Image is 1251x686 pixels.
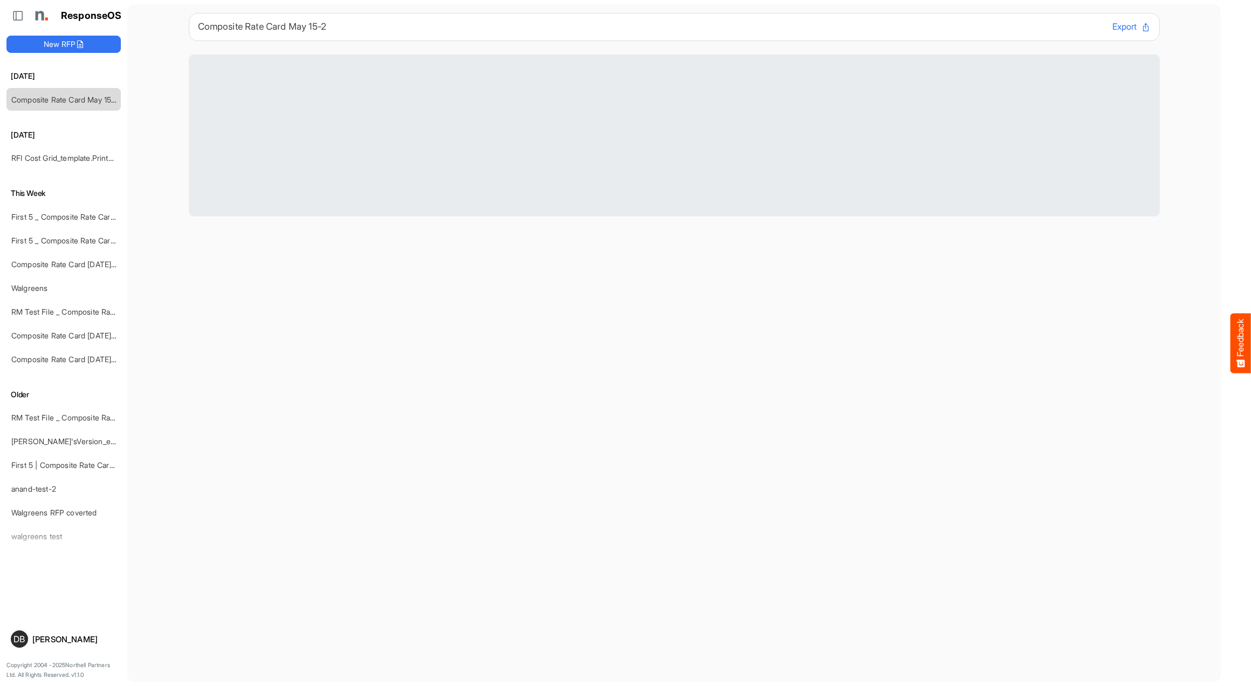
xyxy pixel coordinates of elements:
[198,22,1104,31] h6: Composite Rate Card May 15-2
[11,413,203,422] a: RM Test File _ Composite Rate Card [DATE]-test-edited
[6,661,121,680] p: Copyright 2004 - 2025 Northell Partners Ltd. All Rights Reserved. v 1.1.0
[11,153,174,162] a: RFI Cost Grid_template.Prints and warehousing
[30,5,51,26] img: Northell
[13,635,25,643] span: DB
[11,437,214,446] a: [PERSON_NAME]'sVersion_e2e-test-file_20250604_111803
[11,212,141,221] a: First 5 _ Composite Rate Card [DATE]
[6,389,121,400] h6: Older
[61,10,122,22] h1: ResponseOS
[11,236,141,245] a: First 5 _ Composite Rate Card [DATE]
[1112,20,1151,34] button: Export
[6,129,121,141] h6: [DATE]
[6,187,121,199] h6: This Week
[6,70,121,82] h6: [DATE]
[11,460,140,470] a: First 5 | Composite Rate Card [DATE]
[11,307,162,316] a: RM Test File _ Composite Rate Card [DATE]
[11,95,119,104] a: Composite Rate Card May 15-2
[11,355,139,364] a: Composite Rate Card [DATE]_smaller
[11,331,139,340] a: Composite Rate Card [DATE]_smaller
[6,36,121,53] button: New RFP
[1231,313,1251,373] button: Feedback
[11,283,47,293] a: Walgreens
[189,55,1160,216] div: Loading RFP
[11,484,56,493] a: anand-test-2
[11,260,158,269] a: Composite Rate Card [DATE] mapping test
[11,508,97,517] a: Walgreens RFP coverted
[32,635,117,643] div: [PERSON_NAME]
